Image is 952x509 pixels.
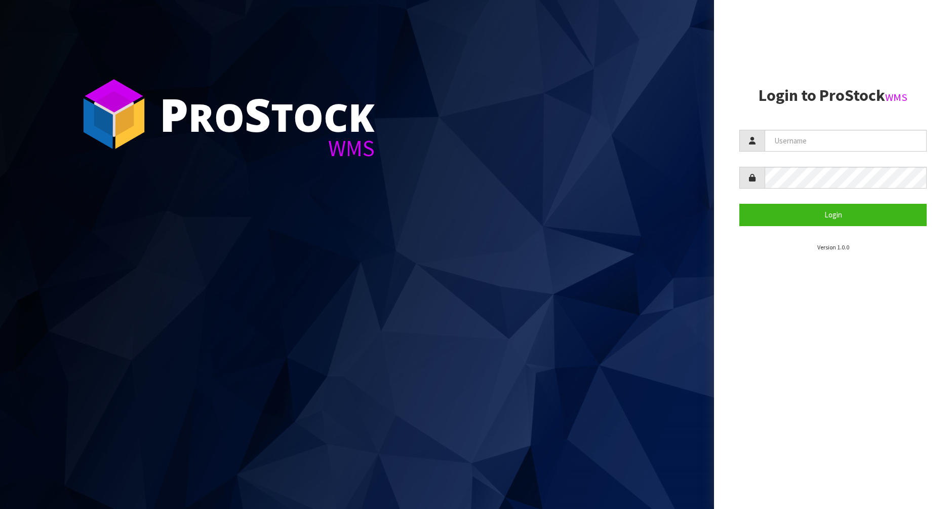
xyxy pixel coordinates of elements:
[739,204,927,226] button: Login
[76,76,152,152] img: ProStock Cube
[245,83,271,145] span: S
[885,91,907,104] small: WMS
[160,83,188,145] span: P
[739,87,927,104] h2: Login to ProStock
[160,137,375,160] div: WMS
[160,91,375,137] div: ro tock
[765,130,927,152] input: Username
[817,243,849,251] small: Version 1.0.0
